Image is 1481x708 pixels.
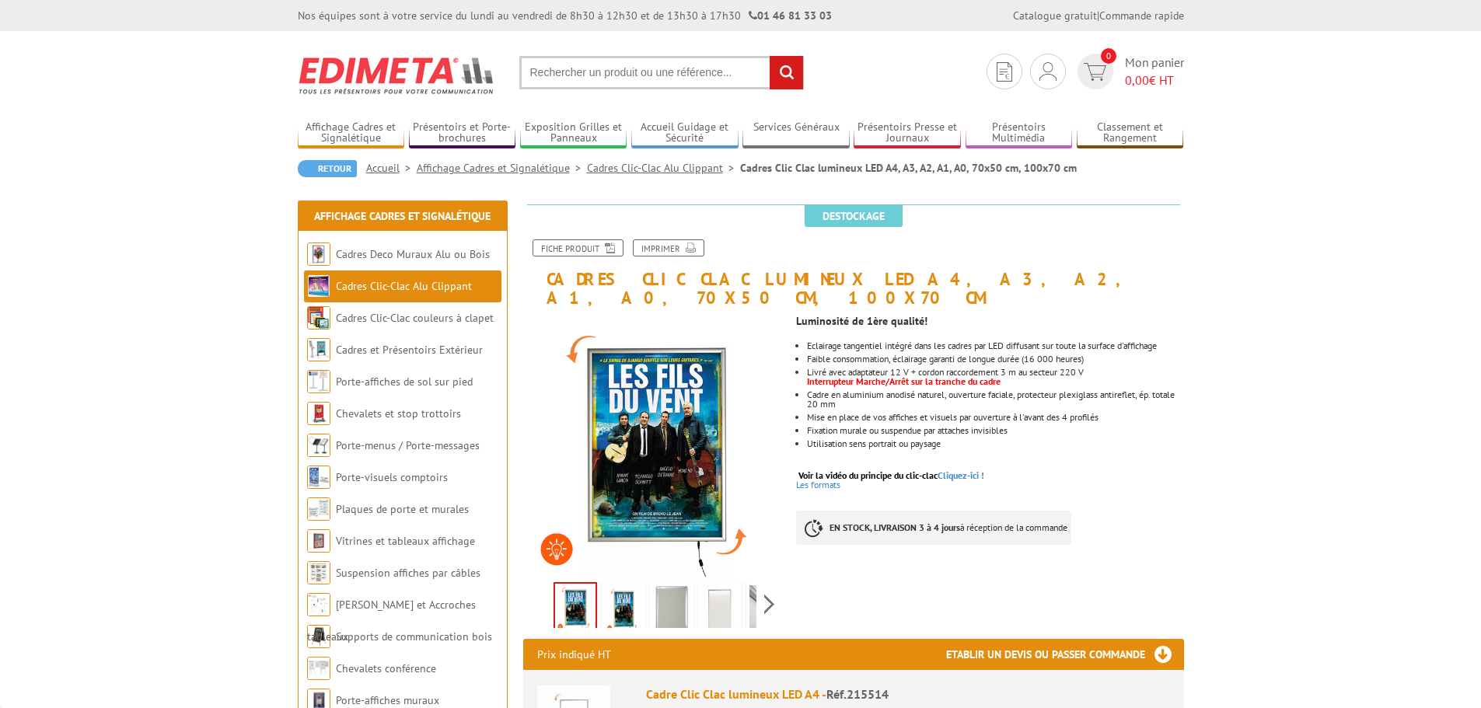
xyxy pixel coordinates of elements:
[830,521,960,533] strong: EN STOCK, LIVRAISON 3 à 4 jours
[1013,9,1097,23] a: Catalogue gratuit
[742,120,850,146] a: Services Généraux
[807,368,1183,386] li: Livré avec adaptateur 12 V + cordon raccordement 3 m au secteur 220 V
[336,279,472,293] a: Cadres Clic-Clac Alu Clippant
[1125,71,1184,89] span: € HT
[805,205,903,227] span: Destockage
[807,439,1183,448] li: Utilisation sens portrait ou paysage
[796,479,840,490] a: Les formats
[523,315,785,577] img: cadre_clic_clac_affichage_lumineux_215514.jpg
[1039,62,1057,81] img: devis rapide
[1101,48,1116,64] span: 0
[336,311,494,325] a: Cadres Clic-Clac couleurs à clapet
[533,239,623,256] a: Fiche produit
[966,120,1073,146] a: Présentoirs Multimédia
[749,9,832,23] strong: 01 46 81 33 03
[646,685,1170,703] div: Cadre Clic Clac lumineux LED A4 -
[314,209,491,223] a: Affichage Cadres et Signalétique
[701,585,739,633] img: affichage_lumineux_215534_15.jpg
[298,47,496,104] img: Edimeta
[807,390,1183,409] p: Cadre en aluminium anodisé naturel, ouverture faciale, protecteur plexiglass antireflet, ép. tota...
[307,242,330,266] img: Cadres Deco Muraux Alu ou Bois
[307,434,330,457] img: Porte-menus / Porte-messages
[537,639,611,670] p: Prix indiqué HT
[631,120,739,146] a: Accueil Guidage et Sécurité
[807,375,1001,387] font: Interrupteur Marche/Arrêt sur la tranche du cadre
[307,561,330,584] img: Suspension affiches par câbles
[1125,72,1149,88] span: 0,00
[307,497,330,521] img: Plaques de porte et murales
[336,630,492,643] a: Supports de communication bois
[807,341,1183,351] li: Eclairage tangentiel intégré dans les cadres par LED diffusant sur toute la surface d'affichage
[807,354,1183,364] li: Faible consommation, éclairage garanti de longue durée (16 000 heures)
[336,247,490,261] a: Cadres Deco Muraux Alu ou Bois
[1099,9,1184,23] a: Commande rapide
[336,693,439,707] a: Porte-affiches muraux
[307,338,330,361] img: Cadres et Présentoirs Extérieur
[798,469,984,481] a: Voir la vidéo du principe du clic-clacCliquez-ici !
[519,56,804,89] input: Rechercher un produit ou une référence...
[307,598,476,643] a: [PERSON_NAME] et Accroches tableaux
[409,120,516,146] a: Présentoirs et Porte-brochures
[307,402,330,425] img: Chevalets et stop trottoirs
[336,534,475,548] a: Vitrines et tableaux affichage
[417,161,587,175] a: Affichage Cadres et Signalétique
[336,406,461,420] a: Chevalets et stop trottoirs
[762,591,777,617] span: Next
[1013,8,1184,23] div: |
[798,469,938,481] span: Voir la vidéo du principe du clic-clac
[336,566,480,580] a: Suspension affiches par câbles
[740,160,1077,176] li: Cadres Clic Clac lumineux LED A4, A3, A2, A1, A0, 70x50 cm, 100x70 cm
[1125,54,1184,89] span: Mon panier
[605,585,642,633] img: cadre_clic_clac_affichage_lumineux_215514.gif
[807,426,1183,435] li: Fixation murale ou suspendue par attaches invisibles
[854,120,961,146] a: Présentoirs Presse et Journaux
[770,56,803,89] input: rechercher
[520,120,627,146] a: Exposition Grilles et Panneaux
[298,8,832,23] div: Nos équipes sont à votre service du lundi au vendredi de 8h30 à 12h30 et de 13h30 à 17h30
[336,375,473,389] a: Porte-affiches de sol sur pied
[826,686,889,702] span: Réf.215514
[336,470,448,484] a: Porte-visuels comptoirs
[336,502,469,516] a: Plaques de porte et murales
[307,593,330,616] img: Cimaises et Accroches tableaux
[997,62,1012,82] img: devis rapide
[946,639,1184,670] h3: Etablir un devis ou passer commande
[307,466,330,489] img: Porte-visuels comptoirs
[796,511,1071,545] p: à réception de la commande
[1084,63,1106,81] img: devis rapide
[307,657,330,680] img: Chevalets conférence
[796,314,927,328] strong: Luminosité de 1ère qualité!
[307,274,330,298] img: Cadres Clic-Clac Alu Clippant
[307,370,330,393] img: Porte-affiches de sol sur pied
[807,413,1183,422] li: Mise en place de vos affiches et visuels par ouverture à l'avant des 4 profilés
[336,438,480,452] a: Porte-menus / Porte-messages
[298,160,357,177] a: Retour
[633,239,704,256] a: Imprimer
[749,585,787,633] img: affichage_lumineux_215534_16.jpg
[653,585,690,633] img: principe_clic_clac_demo.gif
[555,584,596,632] img: cadre_clic_clac_affichage_lumineux_215514.jpg
[366,161,417,175] a: Accueil
[298,120,405,146] a: Affichage Cadres et Signalétique
[587,161,740,175] a: Cadres Clic-Clac Alu Clippant
[336,343,483,357] a: Cadres et Présentoirs Extérieur
[307,306,330,330] img: Cadres Clic-Clac couleurs à clapet
[1077,120,1184,146] a: Classement et Rangement
[336,661,436,675] a: Chevalets conférence
[307,529,330,553] img: Vitrines et tableaux affichage
[1074,54,1184,89] a: devis rapide 0 Mon panier 0,00€ HT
